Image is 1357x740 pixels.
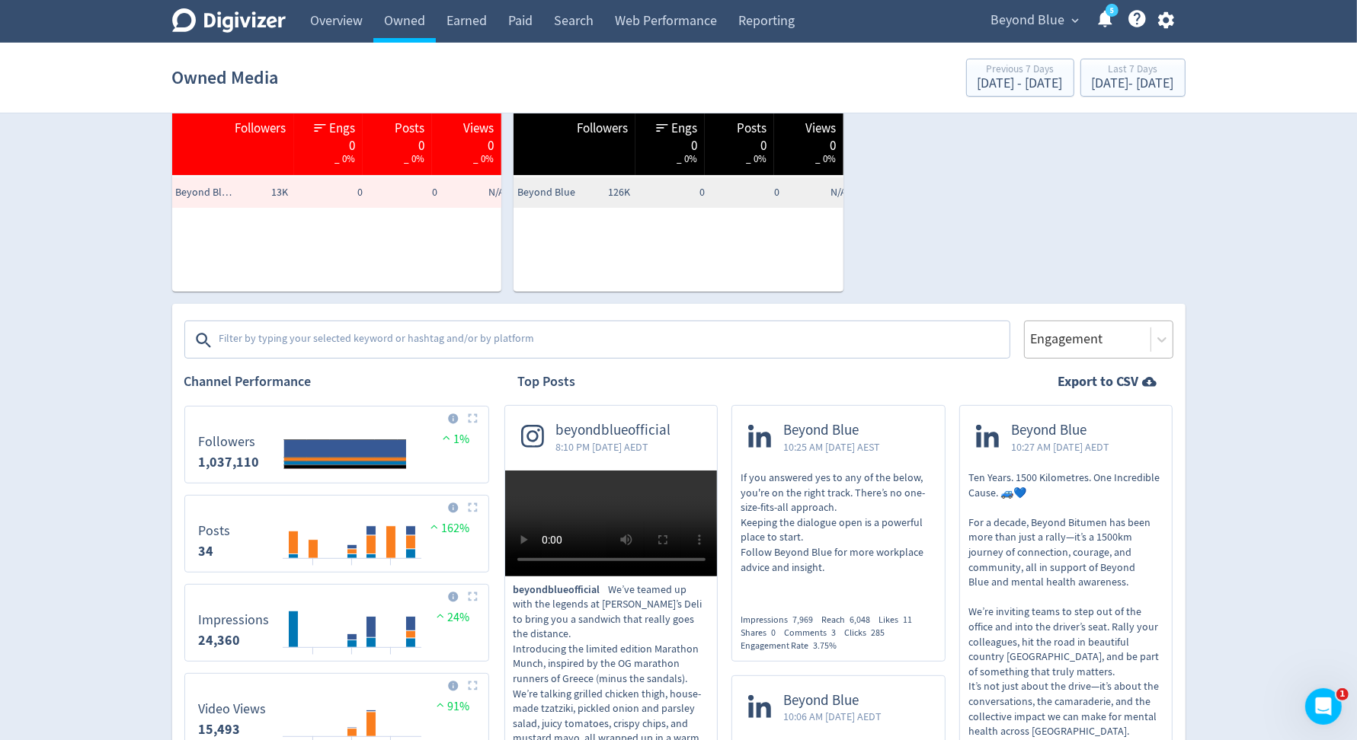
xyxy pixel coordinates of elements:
[370,137,424,149] div: 0
[343,653,361,664] text: 06/10
[514,582,609,598] span: beyondblueofficial
[395,120,424,138] span: Posts
[517,185,578,200] span: Beyond Blue
[468,413,478,423] img: Placeholder
[771,627,776,639] span: 0
[556,439,671,455] span: 8:10 PM [DATE] AEDT
[433,610,470,625] span: 24%
[303,564,322,575] text: 04/10
[468,592,478,601] img: Placeholder
[677,152,697,165] span: _ 0%
[741,640,845,652] div: Engagement Rate
[1109,5,1113,16] text: 5
[199,611,270,629] dt: Impressions
[741,470,936,575] p: If you answered yes to any of the below, you're on the right track. There’s no one-size-fits-all ...
[199,522,231,540] dt: Posts
[427,521,470,536] span: 162%
[1106,4,1119,17] a: 5
[292,177,366,208] td: 0
[1336,688,1349,700] span: 1
[831,627,836,639] span: 3
[966,59,1074,97] button: Previous 7 Days[DATE] - [DATE]
[235,120,286,138] span: Followers
[199,453,260,471] strong: 1,037,110
[783,177,858,208] td: N/A
[978,64,1063,77] div: Previous 7 Days
[441,177,516,208] td: N/A
[427,521,442,532] img: positive-performance.svg
[741,614,821,627] div: Impressions
[404,152,424,165] span: _ 0%
[784,627,844,640] div: Comments
[986,8,1083,33] button: Beyond Blue
[172,53,279,102] h1: Owned Media
[199,631,241,649] strong: 24,360
[792,614,813,626] span: 7,969
[473,152,494,165] span: _ 0%
[199,542,214,560] strong: 34
[783,439,880,455] span: 10:25 AM [DATE] AEST
[514,71,843,292] table: customized table
[643,137,697,149] div: 0
[746,152,767,165] span: _ 0%
[439,432,470,447] span: 1%
[871,627,885,639] span: 285
[343,564,361,575] text: 06/10
[879,614,920,627] div: Likes
[176,185,237,200] span: Beyond Blue Official
[184,372,489,391] h2: Channel Performance
[782,137,836,149] div: 0
[741,627,784,640] div: Shares
[439,432,454,443] img: positive-performance.svg
[634,177,709,208] td: 0
[191,502,482,566] svg: Posts 34
[468,502,478,512] img: Placeholder
[302,137,356,149] div: 0
[805,120,836,138] span: Views
[709,177,783,208] td: 0
[1058,372,1139,391] strong: Export to CSV
[440,137,494,149] div: 0
[329,120,355,138] span: Engs
[815,152,836,165] span: _ 0%
[850,614,870,626] span: 6,048
[433,699,448,710] img: positive-performance.svg
[577,120,628,138] span: Followers
[199,720,241,738] strong: 15,493
[191,591,482,655] svg: Impressions 24,360
[382,564,400,575] text: 08/10
[463,120,494,138] span: Views
[1305,688,1342,725] iframe: Intercom live chat
[191,413,482,477] svg: Followers 0
[433,610,448,621] img: positive-performance.svg
[199,433,260,451] dt: Followers
[813,640,837,652] span: 3.75%
[1080,59,1186,97] button: Last 7 Days[DATE]- [DATE]
[382,653,400,664] text: 08/10
[712,137,767,149] div: 0
[334,152,355,165] span: _ 0%
[1011,422,1109,439] span: Beyond Blue
[433,699,470,714] span: 91%
[1069,14,1083,27] span: expand_more
[1092,64,1174,77] div: Last 7 Days
[978,77,1063,91] div: [DATE] - [DATE]
[468,681,478,691] img: Placeholder
[172,71,502,292] table: customized table
[366,177,441,208] td: 0
[903,614,912,626] span: 11
[991,8,1065,33] span: Beyond Blue
[783,422,880,439] span: Beyond Blue
[1092,77,1174,91] div: [DATE] - [DATE]
[821,614,879,627] div: Reach
[671,120,697,138] span: Engs
[559,177,634,208] td: 126K
[1011,439,1109,455] span: 10:27 AM [DATE] AEDT
[556,422,671,439] span: beyondblueofficial
[218,177,293,208] td: 13K
[303,653,322,664] text: 04/10
[518,372,576,391] h2: Top Posts
[732,406,945,601] a: Beyond Blue10:25 AM [DATE] AESTIf you answered yes to any of the below, you're on the right track...
[737,120,767,138] span: Posts
[844,627,893,640] div: Clicks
